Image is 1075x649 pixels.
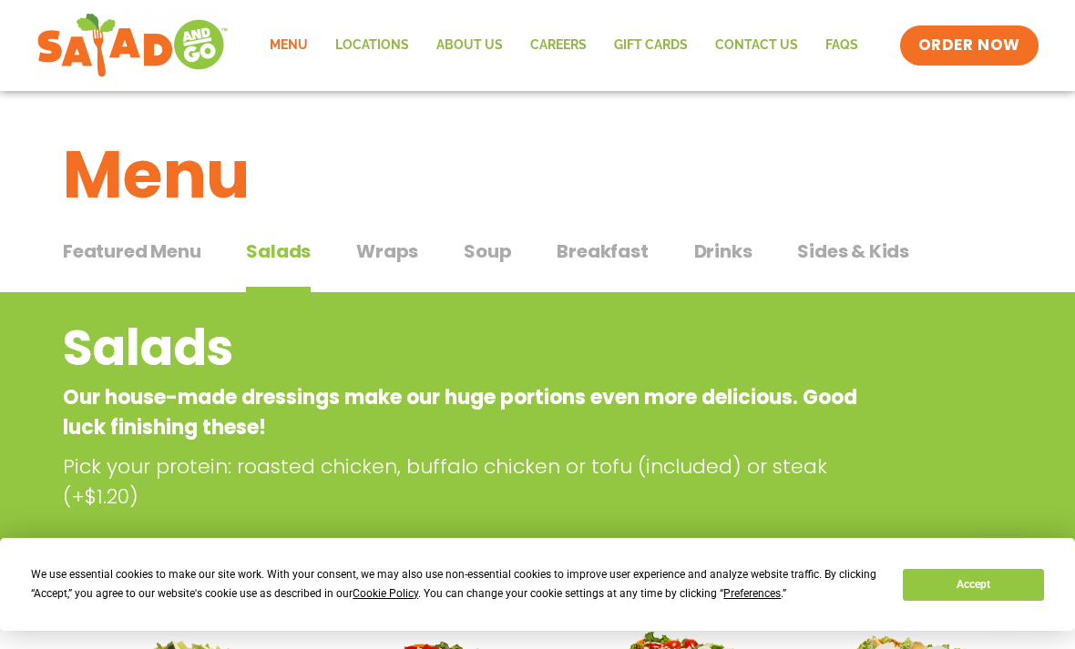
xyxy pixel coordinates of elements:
a: Careers [517,25,600,66]
div: Tabbed content [63,231,1012,293]
nav: Menu [256,25,872,66]
img: new-SAG-logo-768×292 [36,9,229,82]
span: Featured Menu [63,238,200,265]
a: GIFT CARDS [600,25,701,66]
a: Locations [322,25,423,66]
span: Sides & Kids [797,238,909,265]
span: Wraps [356,238,418,265]
span: Cookie Policy [353,587,418,600]
a: FAQs [812,25,872,66]
a: About Us [423,25,517,66]
a: ORDER NOW [900,25,1039,66]
div: We use essential cookies to make our site work. With your consent, we may also use non-essential ... [31,565,881,603]
span: Preferences [723,587,781,600]
button: Accept [903,569,1043,601]
span: Soup [464,238,511,265]
a: Menu [256,25,322,66]
span: Breakfast [557,238,648,265]
p: Pick your protein: roasted chicken, buffalo chicken or tofu (included) or steak (+$1.20) [63,451,874,512]
span: Drinks [694,238,752,265]
h1: Menu [63,126,1012,224]
a: Contact Us [701,25,812,66]
span: Salads [246,238,311,265]
span: ORDER NOW [918,35,1020,56]
p: Our house-made dressings make our huge portions even more delicious. Good luck finishing these! [63,382,865,442]
h2: Salads [63,311,865,385]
